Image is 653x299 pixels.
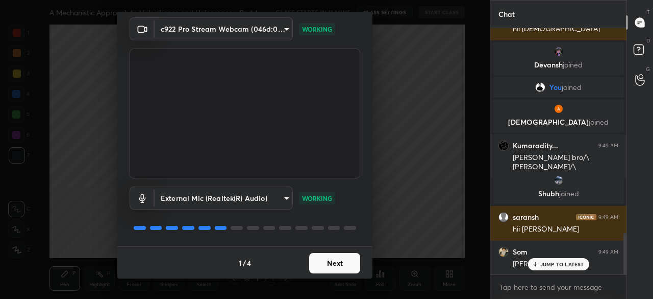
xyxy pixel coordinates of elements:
div: hii [PERSON_NAME] [513,224,618,235]
h4: 1 [239,258,242,268]
img: 891f7ef21c4741a0a923c1d67c5828c9.jpg [498,141,509,151]
p: WORKING [302,25,332,34]
span: joined [563,60,583,70]
h6: saransh [513,213,539,222]
h6: Kumaradity... [513,141,558,150]
p: Shubh [499,190,618,198]
p: G [646,65,650,73]
div: 9:49 AM [598,214,618,220]
p: JUMP TO LATEST [540,261,584,267]
div: [PERSON_NAME] [513,259,618,269]
h6: Som [513,247,528,257]
img: ab04c598e4204a44b5a784646aaf9c50.jpg [535,82,545,93]
div: c922 Pro Stream Webcam (046d:085c) [155,187,293,210]
p: D [646,37,650,44]
p: [DEMOGRAPHIC_DATA] [499,118,618,126]
img: 3 [554,47,564,57]
img: e3b9808796414a1b98907cccba56d8e3.jpg [554,175,564,186]
img: 33b948d33e424e9ebb37678b900db0b0.80910438_3 [554,104,564,114]
div: 9:49 AM [598,249,618,255]
span: joined [559,189,579,198]
h4: / [243,258,246,268]
img: iconic-dark.1390631f.png [576,214,596,220]
span: joined [589,117,609,127]
div: [PERSON_NAME] bro/\ [PERSON_NAME]/\ [513,153,618,172]
div: hii [DEMOGRAPHIC_DATA] [513,24,618,34]
div: grid [490,28,626,275]
p: WORKING [302,194,332,203]
p: T [647,8,650,16]
div: c922 Pro Stream Webcam (046d:085c) [155,17,293,40]
p: Chat [490,1,523,28]
p: Devansh [499,61,618,69]
span: joined [562,83,582,91]
div: 9:49 AM [598,143,618,149]
h4: 4 [247,258,251,268]
button: Next [309,253,360,273]
span: You [549,83,562,91]
img: 14a8617417c940d19949555231a15899.jpg [498,247,509,257]
img: default.png [498,212,509,222]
